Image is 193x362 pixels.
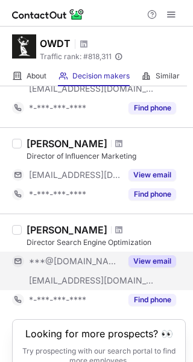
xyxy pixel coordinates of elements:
span: [EMAIL_ADDRESS][DOMAIN_NAME] [29,83,154,94]
div: Director of Influencer Marketing [27,151,186,162]
header: Looking for more prospects? 👀 [25,328,173,339]
div: [PERSON_NAME] [27,138,107,150]
h1: OWDT [40,36,71,51]
div: [PERSON_NAME] [27,224,107,236]
button: Reveal Button [128,188,176,200]
button: Reveal Button [128,294,176,306]
button: Reveal Button [128,169,176,181]
div: Director Search Engine Optimization [27,237,186,248]
span: Decision makers [72,71,130,81]
span: About [27,71,46,81]
img: 860a19f760e6c7cfa5863156c0a165f3 [12,34,36,59]
span: Traffic rank: # 818,311 [40,52,112,61]
img: ContactOut v5.3.10 [12,7,84,22]
button: Reveal Button [128,102,176,114]
span: ***@[DOMAIN_NAME] [29,256,121,267]
span: [EMAIL_ADDRESS][DOMAIN_NAME] [29,170,121,180]
span: Similar [156,71,180,81]
span: [EMAIL_ADDRESS][DOMAIN_NAME] [29,275,154,286]
button: Reveal Button [128,255,176,267]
